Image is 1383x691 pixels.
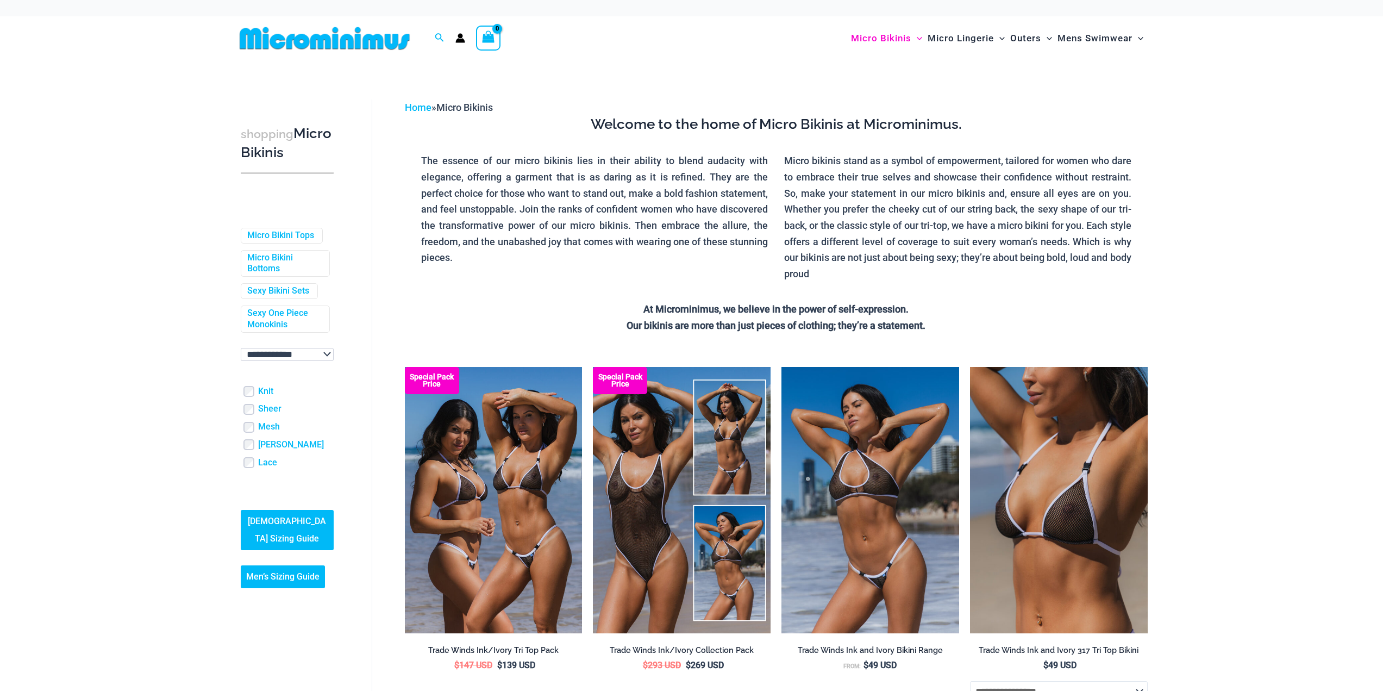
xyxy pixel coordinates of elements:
[593,645,771,659] a: Trade Winds Ink/Ivory Collection Pack
[436,102,493,113] span: Micro Bikinis
[627,320,925,331] strong: Our bikinis are more than just pieces of clothing; they’re a statement.
[405,645,583,656] h2: Trade Winds Ink/Ivory Tri Top Pack
[1010,24,1041,52] span: Outers
[1057,24,1132,52] span: Mens Swimwear
[247,252,321,275] a: Micro Bikini Bottoms
[1055,22,1146,55] a: Mens SwimwearMenu ToggleMenu Toggle
[258,457,277,469] a: Lace
[241,510,334,550] a: [DEMOGRAPHIC_DATA] Sizing Guide
[593,367,771,633] a: Collection Pack Collection Pack b (1)Collection Pack b (1)
[476,26,501,51] a: View Shopping Cart, empty
[421,153,768,266] p: The essence of our micro bikinis lies in their ability to blend audacity with elegance, offering ...
[241,348,334,361] select: wpc-taxonomy-pa_color-745982
[405,645,583,659] a: Trade Winds Ink/Ivory Tri Top Pack
[925,22,1007,55] a: Micro LingerieMenu ToggleMenu Toggle
[405,102,493,113] span: »
[863,660,897,670] bdi: 49 USD
[247,230,314,241] a: Micro Bikini Tops
[686,660,724,670] bdi: 269 USD
[851,24,911,52] span: Micro Bikinis
[1043,660,1077,670] bdi: 49 USD
[1007,22,1055,55] a: OutersMenu ToggleMenu Toggle
[994,24,1005,52] span: Menu Toggle
[781,367,959,633] a: Tradewinds Ink and Ivory 384 Halter 453 Micro 02Tradewinds Ink and Ivory 384 Halter 453 Micro 01T...
[1132,24,1143,52] span: Menu Toggle
[497,660,502,670] span: $
[454,660,459,670] span: $
[435,32,445,45] a: Search icon link
[847,20,1148,57] nav: Site Navigation
[784,153,1131,282] p: Micro bikinis stand as a symbol of empowerment, tailored for women who dare to embrace their true...
[258,421,280,433] a: Mesh
[258,403,281,415] a: Sheer
[781,645,959,656] h2: Trade Winds Ink and Ivory Bikini Range
[497,660,535,670] bdi: 139 USD
[928,24,994,52] span: Micro Lingerie
[247,308,321,331] a: Sexy One Piece Monokinis
[241,124,334,162] h3: Micro Bikinis
[781,645,959,659] a: Trade Winds Ink and Ivory Bikini Range
[241,565,325,588] a: Men’s Sizing Guide
[241,127,293,141] span: shopping
[258,386,273,397] a: Knit
[454,660,492,670] bdi: 147 USD
[247,285,309,297] a: Sexy Bikini Sets
[863,660,868,670] span: $
[848,22,925,55] a: Micro BikinisMenu ToggleMenu Toggle
[405,102,431,113] a: Home
[593,367,771,633] img: Collection Pack
[405,367,583,633] a: Top Bum Pack Top Bum Pack bTop Bum Pack b
[258,439,324,451] a: [PERSON_NAME]
[643,660,648,670] span: $
[970,367,1148,633] img: Tradewinds Ink and Ivory 317 Tri Top 01
[970,645,1148,659] a: Trade Winds Ink and Ivory 317 Tri Top Bikini
[781,367,959,633] img: Tradewinds Ink and Ivory 384 Halter 453 Micro 02
[405,367,583,633] img: Top Bum Pack
[593,373,647,388] b: Special Pack Price
[970,645,1148,656] h2: Trade Winds Ink and Ivory 317 Tri Top Bikini
[455,33,465,43] a: Account icon link
[686,660,691,670] span: $
[911,24,922,52] span: Menu Toggle
[970,367,1148,633] a: Tradewinds Ink and Ivory 317 Tri Top 01Tradewinds Ink and Ivory 317 Tri Top 453 Micro 06Tradewind...
[235,26,414,51] img: MM SHOP LOGO FLAT
[643,303,909,315] strong: At Microminimus, we believe in the power of self-expression.
[1041,24,1052,52] span: Menu Toggle
[1043,660,1048,670] span: $
[643,660,681,670] bdi: 293 USD
[593,645,771,656] h2: Trade Winds Ink/Ivory Collection Pack
[413,115,1140,134] h3: Welcome to the home of Micro Bikinis at Microminimus.
[843,663,861,670] span: From:
[405,373,459,388] b: Special Pack Price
